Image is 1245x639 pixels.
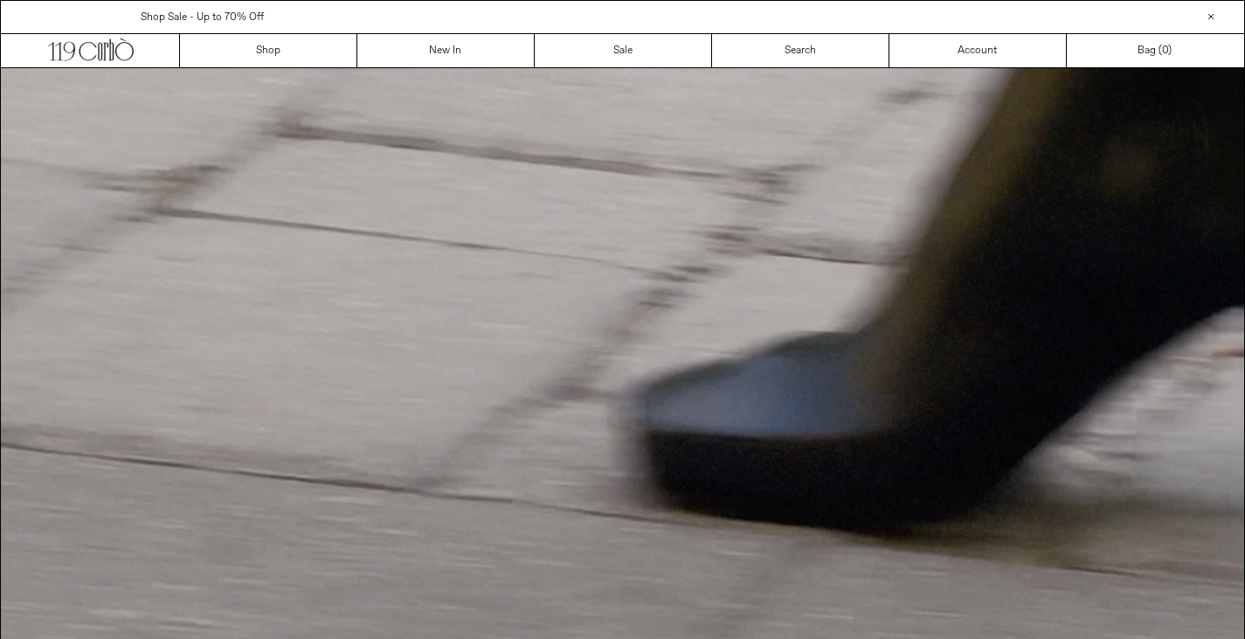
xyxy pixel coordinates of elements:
[1162,43,1172,59] span: )
[1162,44,1168,58] span: 0
[535,34,712,67] a: Sale
[1067,34,1244,67] a: Bag ()
[141,10,264,24] a: Shop Sale - Up to 70% Off
[712,34,889,67] a: Search
[357,34,535,67] a: New In
[889,34,1067,67] a: Account
[180,34,357,67] a: Shop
